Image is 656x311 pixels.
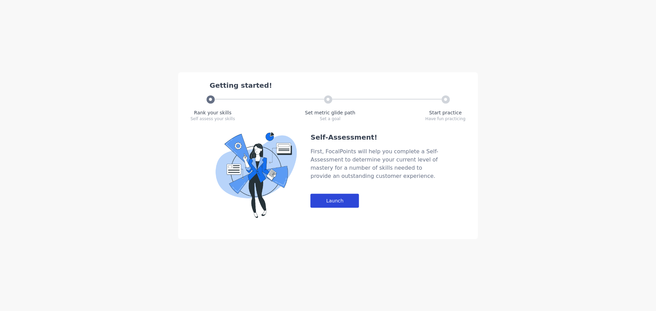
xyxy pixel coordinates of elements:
[305,109,355,116] div: Set metric glide path
[311,194,359,208] div: Launch
[191,109,235,116] div: Rank your skills
[191,116,235,121] div: Self assess your skills
[425,116,466,121] div: Have fun practicing
[425,109,466,116] div: Start practice
[305,116,355,121] div: Set a goal
[210,80,466,90] div: Getting started!
[311,147,440,180] div: First, FocalPoints will help you complete a Self-Assessment to determine your current level of ma...
[311,132,440,142] div: Self-Assessment!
